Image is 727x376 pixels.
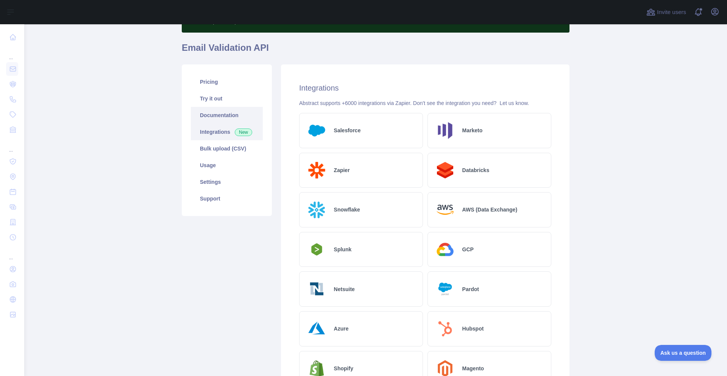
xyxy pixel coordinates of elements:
img: Logo [306,241,328,258]
a: Integrations New [191,124,263,140]
button: Invite users [645,6,688,18]
h2: Marketo [462,127,483,134]
a: Try it out [191,90,263,107]
a: Let us know. [499,100,529,106]
span: Invite users [657,8,686,17]
img: Logo [306,119,328,142]
img: Logo [434,318,456,340]
a: Usage [191,157,263,174]
img: Logo [306,318,328,340]
h2: Pardot [462,285,479,293]
a: Support [191,190,263,207]
div: ... [6,246,18,261]
a: Pricing [191,74,263,90]
h2: GCP [462,246,474,253]
img: Logo [434,159,456,182]
div: ... [6,45,18,61]
div: ... [6,138,18,153]
span: New [235,128,252,136]
img: Logo [306,278,328,300]
img: Logo [434,238,456,261]
h2: Hubspot [462,325,484,332]
img: Logo [434,278,456,300]
a: Bulk upload (CSV) [191,140,263,157]
h2: Integrations [299,83,551,93]
h2: Zapier [334,166,350,174]
a: Settings [191,174,263,190]
img: Logo [306,199,328,221]
h2: Azure [334,325,349,332]
h2: Databricks [462,166,490,174]
img: Logo [306,159,328,182]
iframe: Toggle Customer Support [655,345,712,361]
h2: Netsuite [334,285,355,293]
h2: AWS (Data Exchange) [462,206,517,213]
h1: Email Validation API [182,42,569,60]
img: Logo [434,199,456,221]
h2: Magento [462,365,484,372]
h2: Snowflake [334,206,360,213]
h2: Salesforce [334,127,361,134]
div: Abstract supports +6000 integrations via Zapier. Don't see the integration you need? [299,99,551,107]
a: Documentation [191,107,263,124]
h2: Shopify [334,365,353,372]
img: Logo [434,119,456,142]
h2: Splunk [334,246,352,253]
